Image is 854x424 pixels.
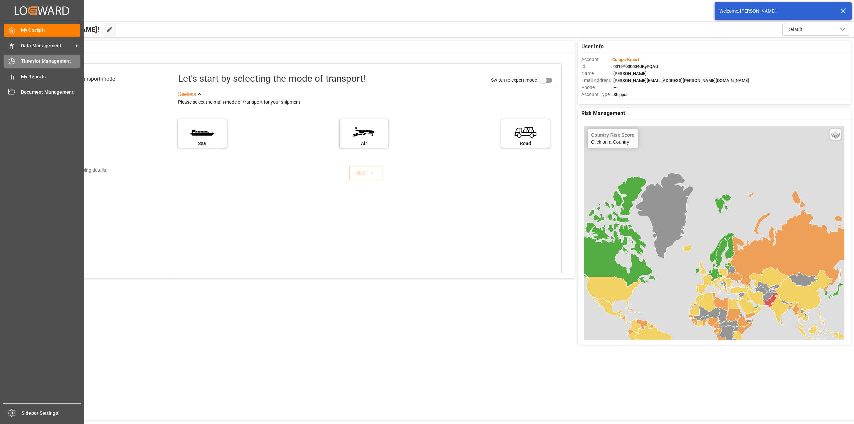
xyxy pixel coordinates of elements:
[64,167,106,174] div: Add shipping details
[581,91,611,98] span: Account Type
[4,70,80,83] a: My Reports
[21,27,81,34] span: My Cockpit
[4,55,80,68] a: Timeslot Management
[22,410,81,417] span: Sidebar Settings
[581,70,611,77] span: Name
[611,78,749,83] span: : [PERSON_NAME][EMAIL_ADDRESS][PERSON_NAME][DOMAIN_NAME]
[581,84,611,91] span: Phone
[21,58,81,65] span: Timeslot Management
[581,56,611,63] span: Account
[491,77,537,83] span: Switch to expert mode
[178,98,556,106] div: Please select the main mode of transport for your shipment.
[581,77,611,84] span: Email Address
[611,64,658,69] span: : 0019Y000004dKyPQAU
[591,132,634,145] div: Click on a Country
[349,166,382,180] button: NEXT
[591,132,634,138] h4: Country Risk Score
[611,57,639,62] span: :
[581,43,604,51] span: User Info
[719,8,834,15] div: Welcome, [PERSON_NAME]
[21,42,74,49] span: Data Management
[178,72,365,86] div: Let's start by selecting the mode of transport!
[343,140,385,147] div: Air
[581,63,611,70] span: Id
[355,169,376,177] div: NEXT
[611,71,647,76] span: : [PERSON_NAME]
[21,73,81,80] span: My Reports
[4,86,80,99] a: Document Management
[611,85,617,90] span: : —
[830,129,841,140] a: Layers
[782,23,849,36] button: open menu
[178,90,196,98] div: See less
[581,109,625,117] span: Risk Management
[21,89,81,96] span: Document Management
[63,75,115,83] div: Select transport mode
[612,57,639,62] span: Compo Expert
[181,140,223,147] div: Sea
[4,24,80,37] a: My Cockpit
[611,92,628,97] span: : Shipper
[505,140,546,147] div: Road
[787,26,802,33] span: Default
